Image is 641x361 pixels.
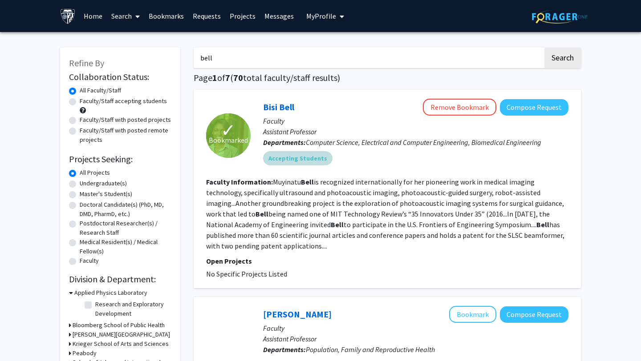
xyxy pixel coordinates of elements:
label: Undergraduate(s) [80,179,127,188]
span: No Specific Projects Listed [206,269,287,278]
p: Assistant Professor [263,126,568,137]
b: Departments: [263,345,306,354]
h1: Page of ( total faculty/staff results) [194,72,581,83]
a: Messages [260,0,298,32]
span: Bookmarked [209,135,248,145]
p: Faculty [263,116,568,126]
span: Refine By [69,57,104,68]
h3: Krieger School of Arts and Sciences [73,339,169,349]
span: ✓ [221,126,236,135]
label: Doctoral Candidate(s) (PhD, MD, DMD, PharmD, etc.) [80,200,171,219]
button: Remove Bookmark [423,99,496,116]
a: Home [79,0,107,32]
h2: Division & Department: [69,274,171,285]
span: Computer Science, Electrical and Computer Engineering, Biomedical Engineering [306,138,541,147]
b: Bell [301,177,314,186]
label: Master's Student(s) [80,189,132,199]
span: 70 [233,72,243,83]
h3: Bloomberg School of Public Health [73,321,165,330]
h3: Peabody [73,349,97,358]
iframe: Chat [7,321,38,354]
fg-read-more: Muyinatu is recognized internationally for her pioneering work in medical imaging technology, spe... [206,177,564,250]
h2: Projects Seeking: [69,154,171,164]
b: Faculty Information: [206,177,273,186]
label: Faculty/Staff accepting students [80,96,167,106]
p: Assistant Professor [263,333,568,344]
span: 7 [225,72,230,83]
p: Faculty [263,323,568,333]
span: My Profile [306,12,336,20]
a: Requests [188,0,225,32]
button: Compose Request to Suzanne Bell [500,306,568,323]
label: Faculty [80,256,99,265]
label: All Faculty/Staff [80,86,121,95]
p: Open Projects [206,256,568,266]
label: Research and Exploratory Development [95,300,169,318]
input: Search Keywords [194,48,543,68]
mat-chip: Accepting Students [263,151,333,165]
b: Bell [256,209,268,218]
b: Bell [331,220,344,229]
img: Johns Hopkins University Logo [60,8,76,24]
label: Medical Resident(s) / Medical Fellow(s) [80,237,171,256]
button: Add Suzanne Bell to Bookmarks [449,306,496,323]
b: Departments: [263,138,306,147]
button: Search [544,48,581,68]
a: Projects [225,0,260,32]
a: Bookmarks [144,0,188,32]
img: ForagerOne Logo [532,10,588,24]
h3: [PERSON_NAME][GEOGRAPHIC_DATA] [73,330,170,339]
span: Population, Family and Reproductive Health [306,345,435,354]
label: Faculty/Staff with posted projects [80,115,171,124]
a: [PERSON_NAME] [263,309,332,320]
span: 1 [212,72,217,83]
label: Faculty/Staff with posted remote projects [80,126,171,144]
label: Postdoctoral Researcher(s) / Research Staff [80,219,171,237]
h2: Collaboration Status: [69,72,171,82]
h3: Applied Physics Laboratory [74,288,147,297]
a: Search [107,0,144,32]
label: All Projects [80,168,110,177]
button: Compose Request to Bisi Bell [500,99,568,116]
b: Bell [536,220,549,229]
a: Bisi Bell [263,101,294,112]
